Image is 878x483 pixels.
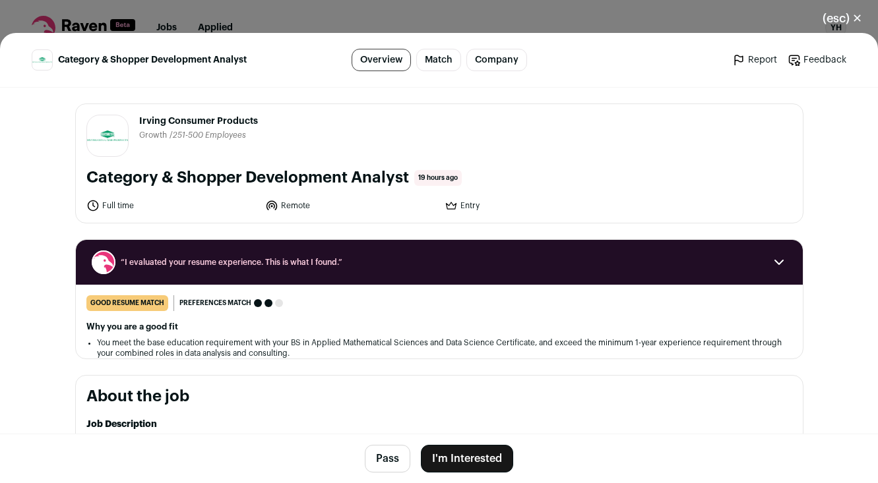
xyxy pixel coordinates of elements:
[139,130,170,140] li: Growth
[173,131,246,139] span: 251-500 Employees
[139,115,258,128] span: Irving Consumer Products
[86,386,792,407] h2: About the job
[121,257,758,268] span: “I evaluated your resume experience. This is what I found.”
[86,295,168,311] div: good resume match
[170,130,246,140] li: /
[97,337,782,358] li: You meet the base education requirement with your BS in Applied Mathematical Sciences and Data Sc...
[365,445,410,472] button: Pass
[86,420,157,429] strong: Job Description
[414,170,462,186] span: 19 hours ago
[58,53,247,67] span: Category & Shopper Development Analyst
[466,49,527,71] a: Company
[32,57,52,63] img: 1ca5ba7f6dbc96217c6399bf6c03ebf716dc86c67ee4bca8c500e2f223c34725
[86,322,792,332] h2: Why you are a good fit
[788,53,846,67] a: Feedback
[807,4,878,33] button: Close modal
[179,297,251,310] span: Preferences match
[352,49,411,71] a: Overview
[86,199,258,212] li: Full time
[445,199,616,212] li: Entry
[421,445,513,472] button: I'm Interested
[416,49,461,71] a: Match
[732,53,777,67] a: Report
[86,167,409,188] h1: Category & Shopper Development Analyst
[87,130,128,141] img: 1ca5ba7f6dbc96217c6399bf6c03ebf716dc86c67ee4bca8c500e2f223c34725
[265,199,437,212] li: Remote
